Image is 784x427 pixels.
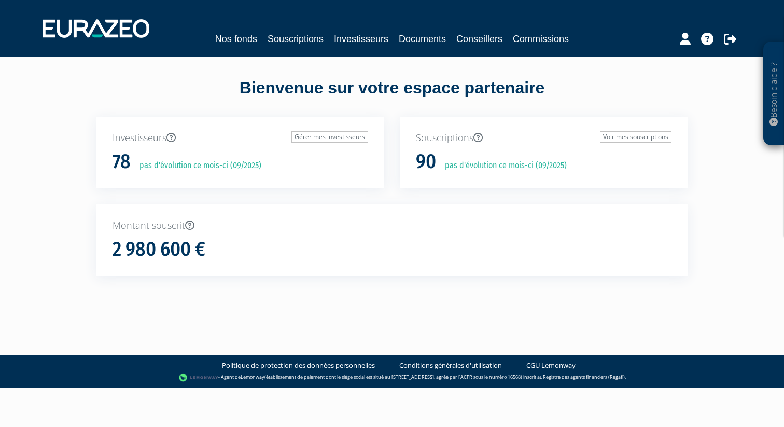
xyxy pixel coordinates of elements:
img: logo-lemonway.png [179,373,219,383]
a: Gérer mes investisseurs [291,131,368,143]
a: Conditions générales d'utilisation [399,361,502,370]
a: Registre des agents financiers (Regafi) [543,374,625,380]
a: Voir mes souscriptions [600,131,671,143]
h1: 2 980 600 € [113,239,205,260]
h1: 78 [113,151,131,173]
a: Souscriptions [268,32,324,46]
a: Politique de protection des données personnelles [222,361,375,370]
p: Besoin d'aide ? [768,47,780,141]
p: Montant souscrit [113,219,671,232]
div: Bienvenue sur votre espace partenaire [89,76,695,117]
h1: 90 [416,151,436,173]
p: pas d'évolution ce mois-ci (09/2025) [438,160,567,172]
a: Nos fonds [215,32,257,46]
a: Documents [399,32,446,46]
a: CGU Lemonway [526,361,576,370]
a: Conseillers [456,32,502,46]
p: pas d'évolution ce mois-ci (09/2025) [132,160,261,172]
a: Lemonway [241,374,264,380]
p: Investisseurs [113,131,368,145]
p: Souscriptions [416,131,671,145]
a: Investisseurs [334,32,388,46]
div: - Agent de (établissement de paiement dont le siège social est situé au [STREET_ADDRESS], agréé p... [10,373,774,383]
a: Commissions [513,32,569,46]
img: 1732889491-logotype_eurazeo_blanc_rvb.png [43,19,149,38]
